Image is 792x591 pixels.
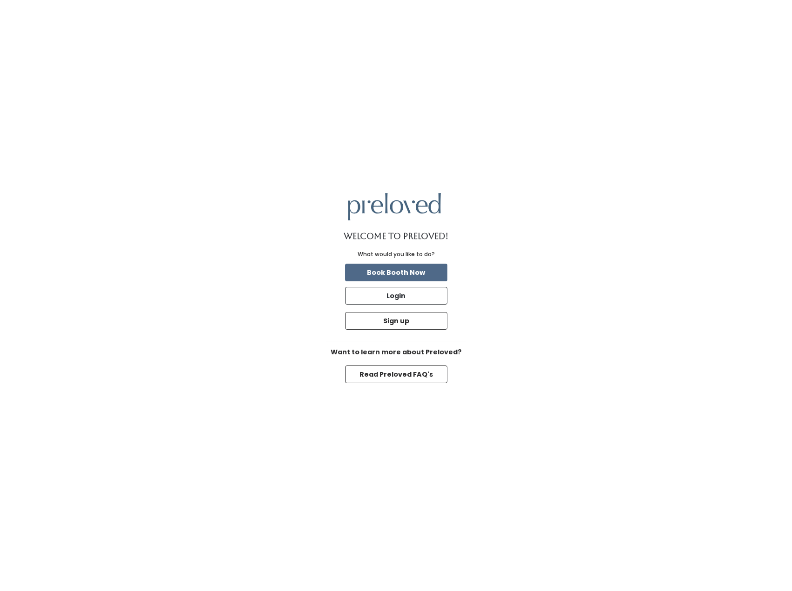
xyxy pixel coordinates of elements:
[348,193,441,220] img: preloved logo
[345,312,447,330] button: Sign up
[326,349,466,356] h6: Want to learn more about Preloved?
[345,365,447,383] button: Read Preloved FAQ's
[358,250,435,259] div: What would you like to do?
[345,287,447,305] button: Login
[345,264,447,281] button: Book Booth Now
[344,232,448,241] h1: Welcome to Preloved!
[343,310,449,332] a: Sign up
[343,285,449,306] a: Login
